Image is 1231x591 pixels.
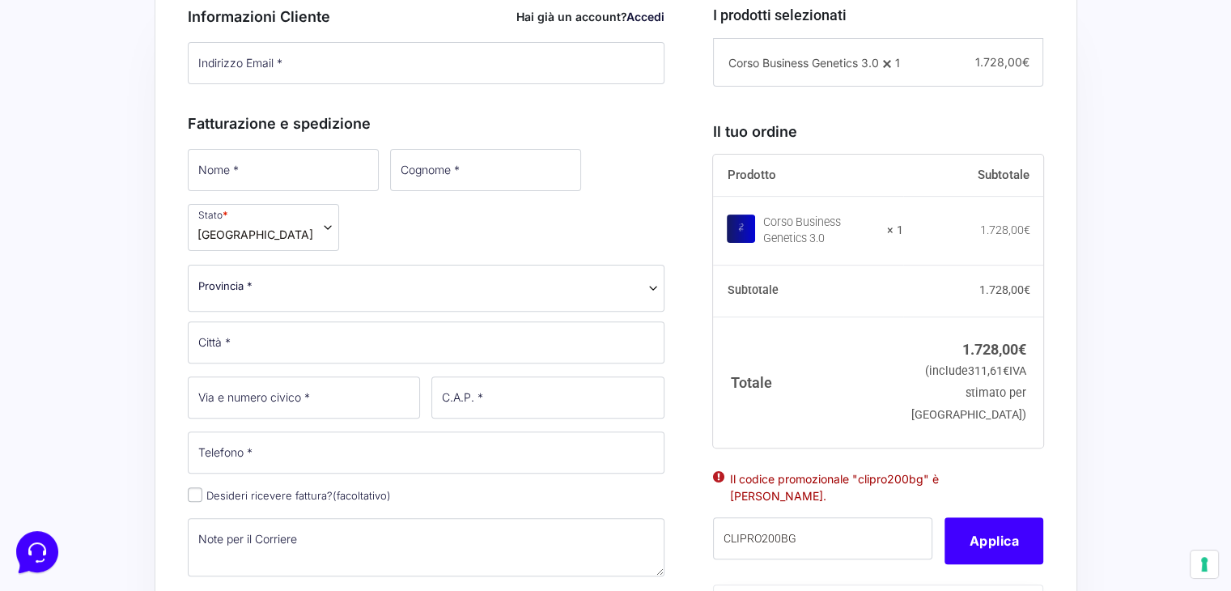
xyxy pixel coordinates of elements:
[974,55,1029,69] span: 1.728,00
[249,465,273,479] p: Aiuto
[188,42,665,84] input: Indirizzo Email *
[894,56,899,70] span: 1
[1018,341,1026,358] span: €
[188,113,665,134] h3: Fatturazione e spedizione
[903,155,1044,197] th: Subtotale
[188,149,379,191] input: Nome *
[197,226,313,243] span: Italia
[36,236,265,252] input: Cerca un articolo...
[13,528,62,576] iframe: Customerly Messenger Launcher
[188,6,665,28] h3: Informazioni Cliente
[911,364,1026,422] small: (include IVA stimato per [GEOGRAPHIC_DATA])
[188,265,665,312] span: Provincia
[1003,364,1009,378] span: €
[211,442,311,479] button: Aiuto
[112,442,212,479] button: Messaggi
[26,91,58,123] img: dark
[188,204,339,251] span: Stato
[52,91,84,123] img: dark
[172,201,298,214] a: Apri Centro Assistenza
[728,56,878,70] span: Corso Business Genetics 3.0
[49,465,76,479] p: Home
[713,266,903,317] th: Subtotale
[713,317,903,447] th: Totale
[1191,551,1218,578] button: Le tue preferenze relative al consenso per le tecnologie di tracciamento
[390,149,581,191] input: Cognome *
[188,489,391,502] label: Desideri ricevere fattura?
[1021,55,1029,69] span: €
[26,65,138,78] span: Le tue conversazioni
[188,487,202,502] input: Desideri ricevere fattura?(facoltativo)
[198,278,253,295] span: Provincia *
[727,215,755,243] img: Corso Business Genetics 3.0
[333,489,391,502] span: (facoltativo)
[13,442,112,479] button: Home
[516,8,664,25] div: Hai già un account?
[979,223,1029,236] bdi: 1.728,00
[968,364,1009,378] span: 311,61
[140,465,184,479] p: Messaggi
[188,432,665,474] input: Telefono *
[13,13,272,39] h2: Ciao da Marketers 👋
[1023,283,1029,296] span: €
[105,146,239,159] span: Inizia una conversazione
[188,321,665,364] input: Città *
[962,341,1026,358] bdi: 1.728,00
[730,470,1026,504] li: Il codice promozionale "clipro200bg" è [PERSON_NAME].
[978,283,1029,296] bdi: 1.728,00
[26,201,126,214] span: Trova una risposta
[944,517,1043,564] button: Applica
[713,4,1043,26] h3: I prodotti selezionati
[763,215,877,247] div: Corso Business Genetics 3.0
[431,376,664,419] input: C.A.P. *
[26,136,298,168] button: Inizia una conversazione
[713,517,932,559] input: Coupon
[626,10,664,23] a: Accedi
[188,376,421,419] input: Via e numero civico *
[887,223,903,239] strong: × 1
[1023,223,1029,236] span: €
[713,121,1043,142] h3: Il tuo ordine
[713,155,903,197] th: Prodotto
[78,91,110,123] img: dark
